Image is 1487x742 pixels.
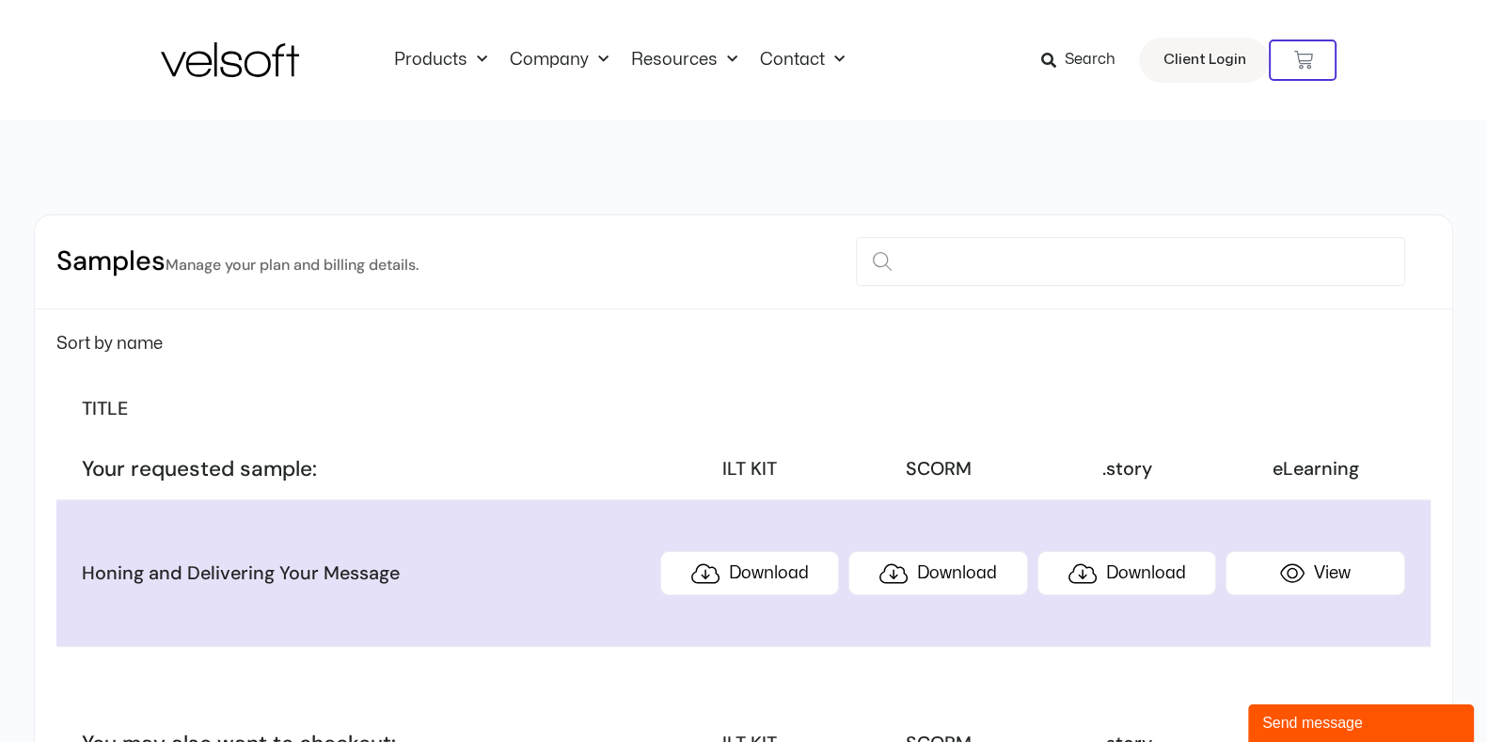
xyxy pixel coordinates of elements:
[749,50,856,71] a: ContactMenu Toggle
[1040,44,1128,76] a: Search
[498,50,620,71] a: CompanyMenu Toggle
[161,42,299,77] img: Velsoft Training Materials
[383,50,498,71] a: ProductsMenu Toggle
[660,551,839,595] a: Download
[848,457,1027,482] h3: SCORM
[1139,38,1269,83] a: Client Login
[1037,457,1216,482] h3: .story
[848,551,1027,595] a: Download
[1163,48,1245,72] span: Client Login
[82,561,651,586] h3: Honing and Delivering Your Message
[1248,701,1478,742] iframe: chat widget
[56,336,163,352] span: Sort by name
[660,457,839,482] h3: ILT KIT
[383,50,856,71] nav: Menu
[620,50,749,71] a: ResourcesMenu Toggle
[1226,457,1404,482] h3: eLearning
[82,455,651,482] h3: Your requested sample:
[1226,551,1404,595] a: View
[166,255,419,275] small: Manage your plan and billing details.
[56,244,419,280] h2: Samples
[82,397,651,421] h3: TITLE
[1064,48,1115,72] span: Search
[1037,551,1216,595] a: Download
